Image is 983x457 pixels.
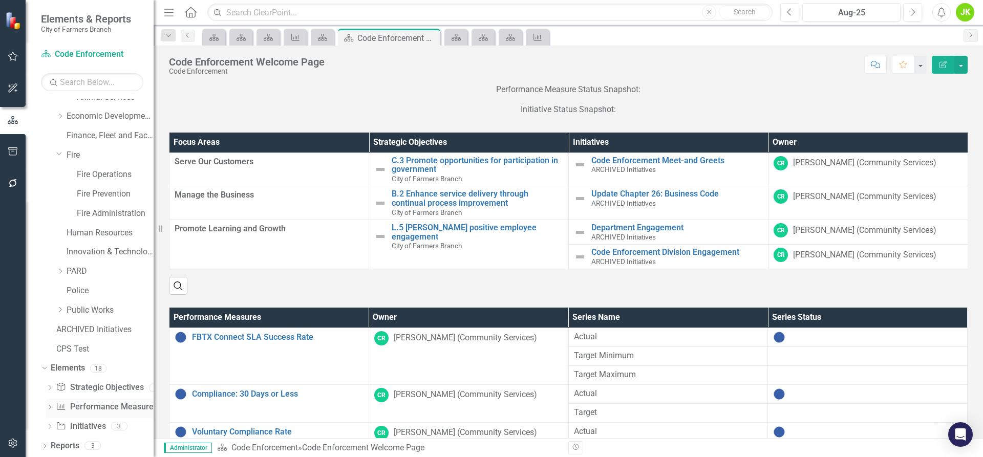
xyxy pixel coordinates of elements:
span: ARCHIVED Initiatives [591,165,656,173]
div: CR [374,388,389,402]
td: Double-Click to Edit [169,186,369,220]
a: PARD [67,266,154,277]
img: Not Defined [374,197,387,209]
a: Initiatives [56,421,105,432]
span: ARCHIVED Initiatives [591,233,656,241]
a: Code Enforcement Division Engagement [591,248,763,257]
span: Elements & Reports [41,13,131,25]
img: Not Defined [574,226,586,238]
a: Fire Prevention [77,188,154,200]
td: Double-Click to Edit [768,245,968,269]
td: Double-Click to Edit Right Click for Context Menu [369,186,569,220]
div: [PERSON_NAME] (Community Services) [394,332,537,344]
img: No Information [175,388,187,400]
a: Economic Development, Tourism & Planning [67,111,154,122]
span: ARCHIVED Initiatives [591,199,656,207]
td: Double-Click to Edit Right Click for Context Menu [169,328,369,384]
span: Actual [574,426,763,438]
p: Initiative Status Snapshot: [169,102,968,118]
td: Double-Click to Edit [369,328,568,384]
input: Search Below... [41,73,143,91]
td: Double-Click to Edit [768,328,968,346]
div: CR [774,223,788,237]
button: Search [719,5,770,19]
a: Code Enforcement [231,443,298,452]
td: Double-Click to Edit [768,422,968,441]
img: ClearPoint Strategy [5,12,23,30]
td: Double-Click to Edit Right Click for Context Menu [569,220,768,245]
img: No Information [175,331,187,343]
a: Voluntary Compliance Rate [192,427,364,437]
td: Double-Click to Edit Right Click for Context Menu [369,153,569,186]
span: Serve Our Customers [175,156,364,168]
img: Not Defined [574,251,586,263]
span: Promote Learning and Growth [175,223,364,235]
div: Aug-25 [806,7,897,19]
td: Double-Click to Edit [768,186,968,220]
a: Strategic Objectives [56,382,143,394]
div: [PERSON_NAME] (Community Services) [793,225,936,236]
td: Double-Click to Edit [169,220,369,269]
div: 3 [111,422,127,431]
td: Double-Click to Edit [768,384,968,403]
div: 3 [84,442,101,450]
td: Double-Click to Edit Right Click for Context Menu [369,220,569,269]
small: City of Farmers Branch [41,25,131,33]
a: Elements [51,362,85,374]
span: City of Farmers Branch [392,175,462,183]
div: CR [374,426,389,440]
div: Open Intercom Messenger [948,422,973,447]
div: CR [774,156,788,170]
a: Police [67,285,154,297]
a: Code Enforcement Meet-and Greets [591,156,763,165]
div: Code Enforcement Welcome Page [357,32,438,45]
td: Double-Click to Edit [768,346,968,365]
div: JK [956,3,974,21]
td: Double-Click to Edit [568,384,768,403]
a: B.2 Enhance service delivery through continual process improvement [392,189,563,207]
td: Double-Click to Edit [169,153,369,186]
div: 18 [90,364,106,373]
img: No Information [773,388,785,400]
span: Target Minimum [574,350,763,362]
td: Double-Click to Edit [568,365,768,384]
td: Double-Click to Edit Right Click for Context Menu [169,384,369,422]
td: Double-Click to Edit [568,422,768,441]
a: Reports [51,440,79,452]
div: [PERSON_NAME] (Community Services) [394,389,537,401]
a: Fire Administration [77,208,154,220]
a: FBTX Connect SLA Success Rate [192,333,364,342]
div: [PERSON_NAME] (Community Services) [793,157,936,169]
td: Double-Click to Edit Right Click for Context Menu [569,245,768,269]
div: CR [374,331,389,345]
span: Search [734,8,756,16]
div: 1 [149,383,165,392]
span: City of Farmers Branch [392,242,462,250]
span: ARCHIVED Initiatives [591,257,656,266]
span: Target Maximum [574,369,763,381]
td: Double-Click to Edit [568,403,768,422]
img: Not Defined [374,230,387,243]
a: Finance, Fleet and Facilities [67,130,154,142]
span: Target [574,407,763,419]
div: » [217,442,561,454]
img: No Information [773,331,785,343]
td: Double-Click to Edit [768,403,968,422]
a: Public Works [67,304,154,316]
td: Double-Click to Edit [768,365,968,384]
a: Human Resources [67,227,154,239]
a: Fire [67,149,154,161]
div: CR [774,189,788,204]
input: Search ClearPoint... [207,4,773,21]
div: Code Enforcement Welcome Page [169,56,325,68]
img: Not Defined [374,163,387,176]
a: Compliance: 30 Days or Less [192,389,364,399]
div: [PERSON_NAME] (Community Services) [793,249,936,261]
a: Department Engagement [591,223,763,232]
a: Performance Measures [56,401,157,413]
div: [PERSON_NAME] (Community Services) [793,191,936,203]
td: Double-Click to Edit Right Click for Context Menu [569,153,768,186]
p: Performance Measure Status Snapshot: [169,84,968,98]
img: Not Defined [574,192,586,205]
a: Update Chapter 26: Business Code [591,189,763,199]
